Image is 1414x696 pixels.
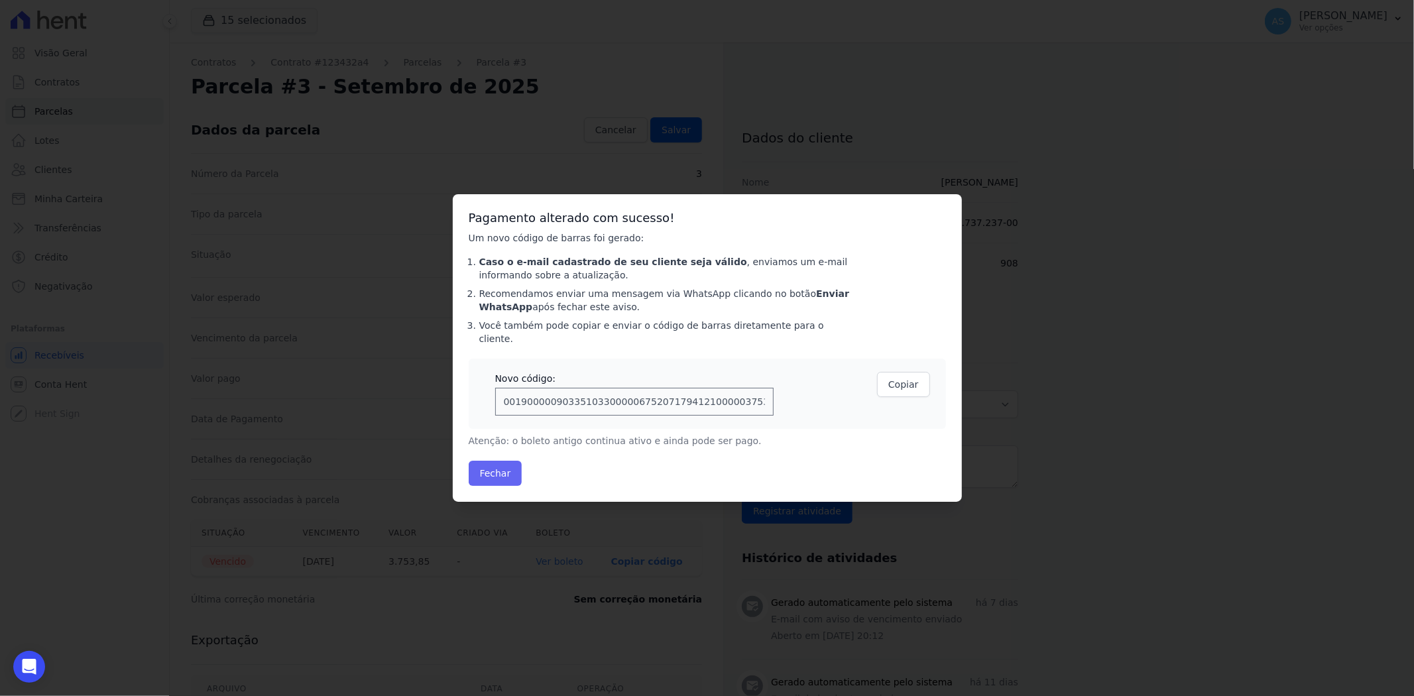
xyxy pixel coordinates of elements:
[479,255,851,282] li: , enviamos um e-mail informando sobre a atualização.
[479,288,849,312] strong: Enviar WhatsApp
[13,651,45,683] div: Open Intercom Messenger
[495,388,774,416] input: 00190000090335103300000675207179412100000375385
[469,434,851,447] p: Atenção: o boleto antigo continua ativo e ainda pode ser pago.
[469,210,946,226] h3: Pagamento alterado com sucesso!
[495,372,774,385] div: Novo código:
[877,372,929,397] button: Copiar
[479,287,851,314] li: Recomendamos enviar uma mensagem via WhatsApp clicando no botão após fechar este aviso.
[469,461,522,486] button: Fechar
[469,231,851,245] p: Um novo código de barras foi gerado:
[479,257,747,267] strong: Caso o e-mail cadastrado de seu cliente seja válido
[479,319,851,345] li: Você também pode copiar e enviar o código de barras diretamente para o cliente.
